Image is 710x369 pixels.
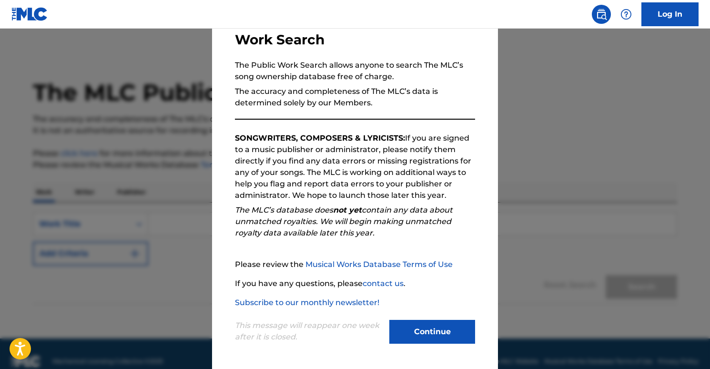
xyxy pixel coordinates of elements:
button: Continue [389,320,475,344]
a: Subscribe to our monthly newsletter! [235,298,379,307]
div: Help [617,5,636,24]
strong: SONGWRITERS, COMPOSERS & LYRICISTS: [235,133,405,143]
img: MLC Logo [11,7,48,21]
a: Musical Works Database Terms of Use [305,260,453,269]
p: The accuracy and completeness of The MLC’s data is determined solely by our Members. [235,86,475,109]
img: help [620,9,632,20]
a: contact us [363,279,404,288]
p: If you have any questions, please . [235,278,475,289]
em: The MLC’s database does contain any data about unmatched royalties. We will begin making unmatche... [235,205,453,237]
p: This message will reappear one week after it is closed. [235,320,384,343]
strong: not yet [333,205,362,215]
iframe: Chat Widget [662,323,710,369]
p: Please review the [235,259,475,270]
p: The Public Work Search allows anyone to search The MLC’s song ownership database free of charge. [235,60,475,82]
a: Log In [641,2,699,26]
img: search [596,9,607,20]
p: If you are signed to a music publisher or administrator, please notify them directly if you find ... [235,133,475,201]
h3: Welcome to The MLC's Public Work Search [235,15,475,48]
a: Public Search [592,5,611,24]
